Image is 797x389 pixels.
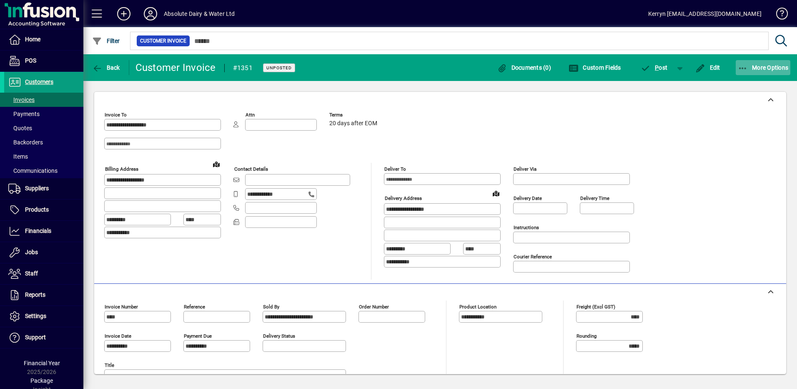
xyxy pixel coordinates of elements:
span: Staff [25,270,38,277]
a: Reports [4,285,83,306]
span: POS [25,57,36,64]
span: More Options [738,64,789,71]
span: Custom Fields [569,64,621,71]
span: Back [92,64,120,71]
div: #1351 [233,61,253,75]
mat-label: Invoice To [105,112,127,118]
mat-label: Freight (excl GST) [576,304,615,310]
span: Payments [8,111,40,117]
button: Profile [137,6,164,21]
span: Customers [25,78,53,85]
mat-label: Title [105,362,114,368]
mat-label: Sold by [263,304,279,310]
span: Terms [329,112,379,118]
a: Items [4,149,83,164]
span: Backorders [8,139,43,146]
button: Filter [90,33,122,48]
span: Edit [695,64,720,71]
a: Financials [4,221,83,242]
mat-label: Reference [184,304,205,310]
button: Back [90,60,122,75]
mat-label: Deliver To [384,166,406,172]
a: Quotes [4,121,83,135]
span: Customer Invoice [140,37,186,45]
button: Post [637,60,672,75]
mat-label: Rounding [576,333,596,339]
mat-label: Invoice number [105,304,138,310]
mat-label: Attn [246,112,255,118]
span: Settings [25,313,46,319]
div: Absolute Dairy & Water Ltd [164,7,235,20]
app-page-header-button: Back [83,60,129,75]
button: Custom Fields [566,60,623,75]
button: Add [110,6,137,21]
span: Unposted [266,65,292,71]
a: Home [4,29,83,50]
mat-label: Delivery time [580,195,609,201]
span: ost [641,64,668,71]
a: View on map [210,157,223,171]
a: Settings [4,306,83,327]
span: Communications [8,167,58,174]
a: Suppliers [4,178,83,199]
mat-label: Courier Reference [514,254,552,260]
span: Suppliers [25,185,49,192]
div: Kerryn [EMAIL_ADDRESS][DOMAIN_NAME] [648,7,762,20]
a: POS [4,51,83,71]
a: Invoices [4,93,83,107]
a: Knowledge Base [770,2,787,29]
a: Payments [4,107,83,121]
span: Home [25,36,40,43]
button: Edit [693,60,722,75]
mat-label: Payment due [184,333,212,339]
span: Reports [25,291,45,298]
span: Financial Year [24,360,60,366]
span: Filter [92,38,120,44]
span: Products [25,206,49,213]
a: View on map [489,187,503,200]
a: Backorders [4,135,83,149]
button: Documents (0) [495,60,553,75]
span: P [655,64,659,71]
mat-label: Delivery status [263,333,295,339]
div: Customer Invoice [135,61,216,74]
span: Support [25,334,46,341]
mat-label: Instructions [514,225,539,230]
a: Support [4,327,83,348]
span: Items [8,153,28,160]
a: Staff [4,263,83,284]
span: Jobs [25,249,38,255]
span: Invoices [8,96,35,103]
span: 20 days after EOM [329,120,377,127]
mat-label: Order number [359,304,389,310]
mat-label: Delivery date [514,195,542,201]
mat-label: Deliver via [514,166,536,172]
mat-label: Invoice date [105,333,131,339]
span: Package [30,377,53,384]
a: Jobs [4,242,83,263]
span: Financials [25,227,51,234]
span: Documents (0) [497,64,551,71]
a: Products [4,200,83,220]
mat-label: Product location [459,304,496,310]
span: Quotes [8,125,32,131]
button: More Options [736,60,791,75]
a: Communications [4,164,83,178]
